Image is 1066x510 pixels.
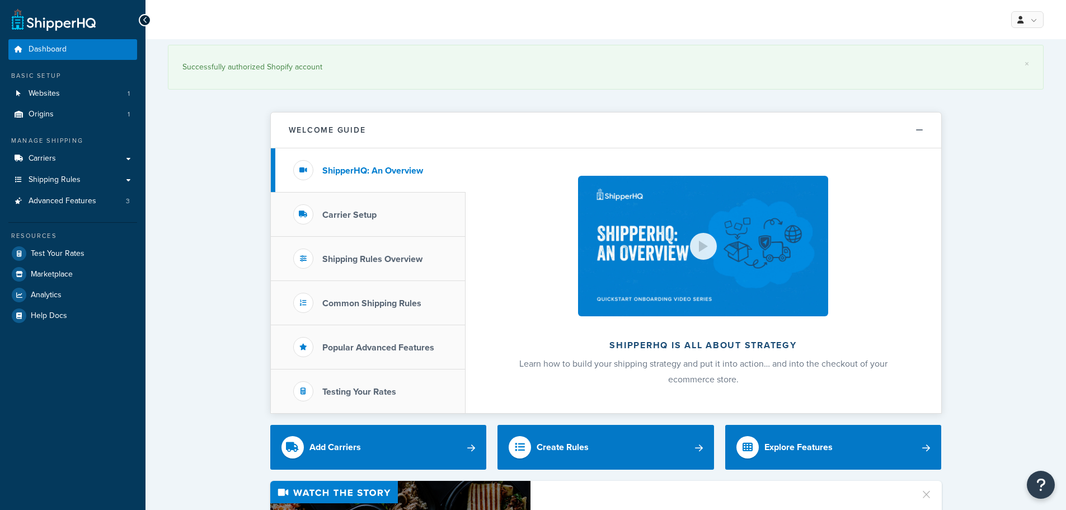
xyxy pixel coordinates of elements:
[8,104,137,125] a: Origins1
[8,231,137,241] div: Resources
[289,126,366,134] h2: Welcome Guide
[128,89,130,99] span: 1
[8,191,137,212] li: Advanced Features
[322,210,377,220] h3: Carrier Setup
[128,110,130,119] span: 1
[8,148,137,169] a: Carriers
[29,89,60,99] span: Websites
[1025,59,1029,68] a: ×
[537,439,589,455] div: Create Rules
[8,264,137,284] a: Marketplace
[519,357,887,386] span: Learn how to build your shipping strategy and put it into action… and into the checkout of your e...
[29,196,96,206] span: Advanced Features
[126,196,130,206] span: 3
[29,110,54,119] span: Origins
[1027,471,1055,499] button: Open Resource Center
[578,176,828,316] img: ShipperHQ is all about strategy
[8,104,137,125] li: Origins
[8,83,137,104] a: Websites1
[322,254,422,264] h3: Shipping Rules Overview
[8,83,137,104] li: Websites
[8,136,137,146] div: Manage Shipping
[29,45,67,54] span: Dashboard
[764,439,833,455] div: Explore Features
[322,298,421,308] h3: Common Shipping Rules
[309,439,361,455] div: Add Carriers
[31,270,73,279] span: Marketplace
[8,170,137,190] a: Shipping Rules
[8,285,137,305] a: Analytics
[31,311,67,321] span: Help Docs
[270,425,487,470] a: Add Carriers
[29,154,56,163] span: Carriers
[271,113,941,148] button: Welcome Guide
[8,191,137,212] a: Advanced Features3
[322,387,396,397] h3: Testing Your Rates
[8,39,137,60] a: Dashboard
[725,425,942,470] a: Explore Features
[8,71,137,81] div: Basic Setup
[322,166,423,176] h3: ShipperHQ: An Overview
[29,175,81,185] span: Shipping Rules
[8,244,137,264] a: Test Your Rates
[182,59,1029,75] div: Successfully authorized Shopify account
[322,343,434,353] h3: Popular Advanced Features
[497,425,714,470] a: Create Rules
[495,340,912,350] h2: ShipperHQ is all about strategy
[8,306,137,326] a: Help Docs
[31,291,62,300] span: Analytics
[31,249,84,259] span: Test Your Rates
